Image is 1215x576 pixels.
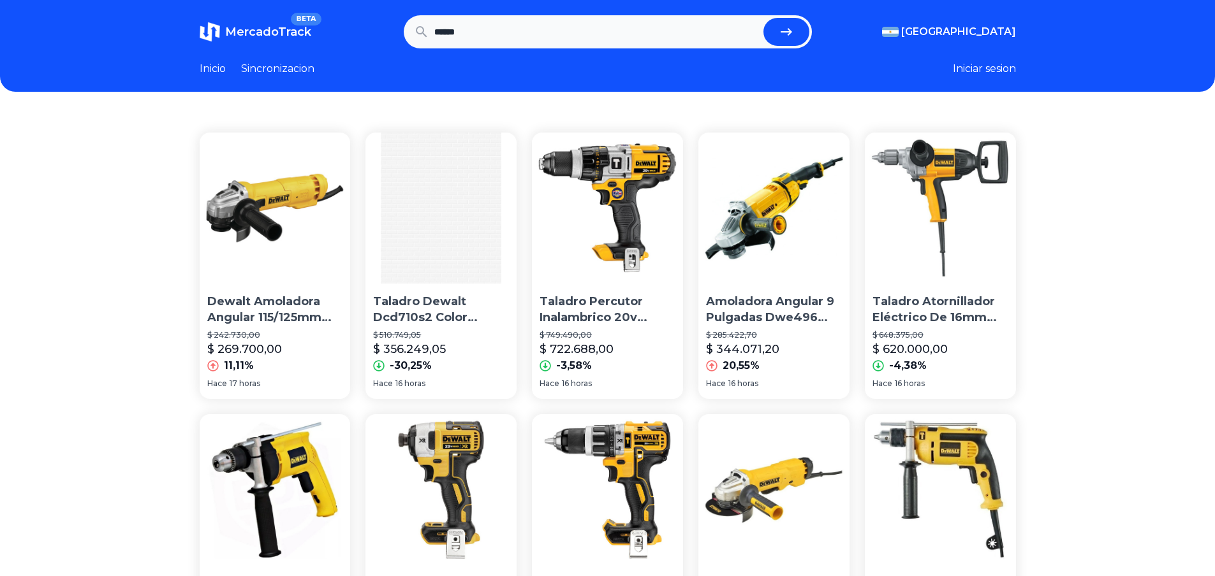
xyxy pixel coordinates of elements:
[895,378,925,389] span: 16 horas
[706,330,842,340] p: $ 285.422,70
[200,414,351,565] img: Taladro Percutor 13mm Atornillador Dewalt Dw508s 800w Color Amarillo Frecuencia 50 Hz
[373,378,393,389] span: Hace
[207,378,227,389] span: Hace
[532,414,683,565] img: Taladro Percutor Inalambrico 20v Dewalt Dcd796d2 Dewalt Color Amarillo
[200,133,351,284] img: Dewalt Amoladora Angular 115/125mm 1200w Dwe4214 Color Amarillo Frecuencia 50 Hz
[698,414,850,565] img: Amoladora Angular 125mm 1500w Dewalt Dwe4314n Dewalt Color Amarillo
[200,61,226,76] a: Inicio
[556,358,592,373] p: -3,58%
[373,294,509,326] p: Taladro Dewalt Dcd710s2 Color Amarillo Frecuencia 50
[373,330,509,340] p: $ 510.749,05
[540,378,559,389] span: Hace
[873,330,1008,340] p: $ 648.375,00
[365,133,517,284] img: Taladro Dewalt Dcd710s2 Color Amarillo Frecuencia 50
[540,330,675,340] p: $ 749.490,00
[728,378,758,389] span: 16 horas
[706,378,726,389] span: Hace
[225,25,311,39] span: MercadoTrack
[562,378,592,389] span: 16 horas
[540,294,675,326] p: Taladro Percutor Inalambrico 20v Dewalt Dcd985l2 Dewalt Color Amarillo
[873,340,948,358] p: $ 620.000,00
[698,133,850,284] img: Amoladora Angular 9 Pulgadas Dwe496 Dewalt Dwe496-ar Color Amarillo
[373,340,446,358] p: $ 356.249,05
[230,378,260,389] span: 17 horas
[532,133,683,284] img: Taladro Percutor Inalambrico 20v Dewalt Dcd985l2 Dewalt Color Amarillo
[291,13,321,25] span: BETA
[723,358,760,373] p: 20,55%
[953,61,1016,76] button: Iniciar sesion
[395,378,425,389] span: 16 horas
[224,358,254,373] p: 11,11%
[532,133,683,399] a: Taladro Percutor Inalambrico 20v Dewalt Dcd985l2 Dewalt Color AmarilloTaladro Percutor Inalambric...
[865,414,1016,565] img: Taladro Percutor Atornillador Eléctrico De 13mm Dewalt Dwd024k 650w + Accesorio 220v 50hz
[365,133,517,399] a: Taladro Dewalt Dcd710s2 Color Amarillo Frecuencia 50Taladro Dewalt Dcd710s2 Color Amarillo Frecue...
[901,24,1016,40] span: [GEOGRAPHIC_DATA]
[540,340,614,358] p: $ 722.688,00
[241,61,314,76] a: Sincronizacion
[698,133,850,399] a: Amoladora Angular 9 Pulgadas Dwe496 Dewalt Dwe496-ar Color AmarilloAmoladora Angular 9 Pulgadas D...
[207,340,282,358] p: $ 269.700,00
[706,294,842,326] p: Amoladora Angular 9 Pulgadas Dwe496 Dewalt Dwe496-ar Color Amarillo
[873,378,892,389] span: Hace
[865,133,1016,284] img: Taladro Atornillador Eléctrico De 16mm Dewalt Dw130v 710w + Accesorio 220v 50hz
[865,133,1016,399] a: Taladro Atornillador Eléctrico De 16mm Dewalt Dw130v 710w + Accesorio 220v 50hzTaladro Atornillad...
[873,294,1008,326] p: Taladro Atornillador Eléctrico De 16mm Dewalt Dw130v 710w + Accesorio 220v 50hz
[200,22,311,42] a: MercadoTrackBETA
[365,414,517,565] img: Atornillador De Impacto 20v Litio Dewalt Dcf887b Sin Bateria Color Amarillo Frecuencia 0
[390,358,432,373] p: -30,25%
[706,340,779,358] p: $ 344.071,20
[207,330,343,340] p: $ 242.730,00
[200,22,220,42] img: MercadoTrack
[882,27,899,37] img: Argentina
[882,24,1016,40] button: [GEOGRAPHIC_DATA]
[200,133,351,399] a: Dewalt Amoladora Angular 115/125mm 1200w Dwe4214 Color Amarillo Frecuencia 50 HzDewalt Amoladora ...
[889,358,927,373] p: -4,38%
[207,294,343,326] p: Dewalt Amoladora Angular 115/125mm 1200w Dwe4214 Color Amarillo Frecuencia 50 Hz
